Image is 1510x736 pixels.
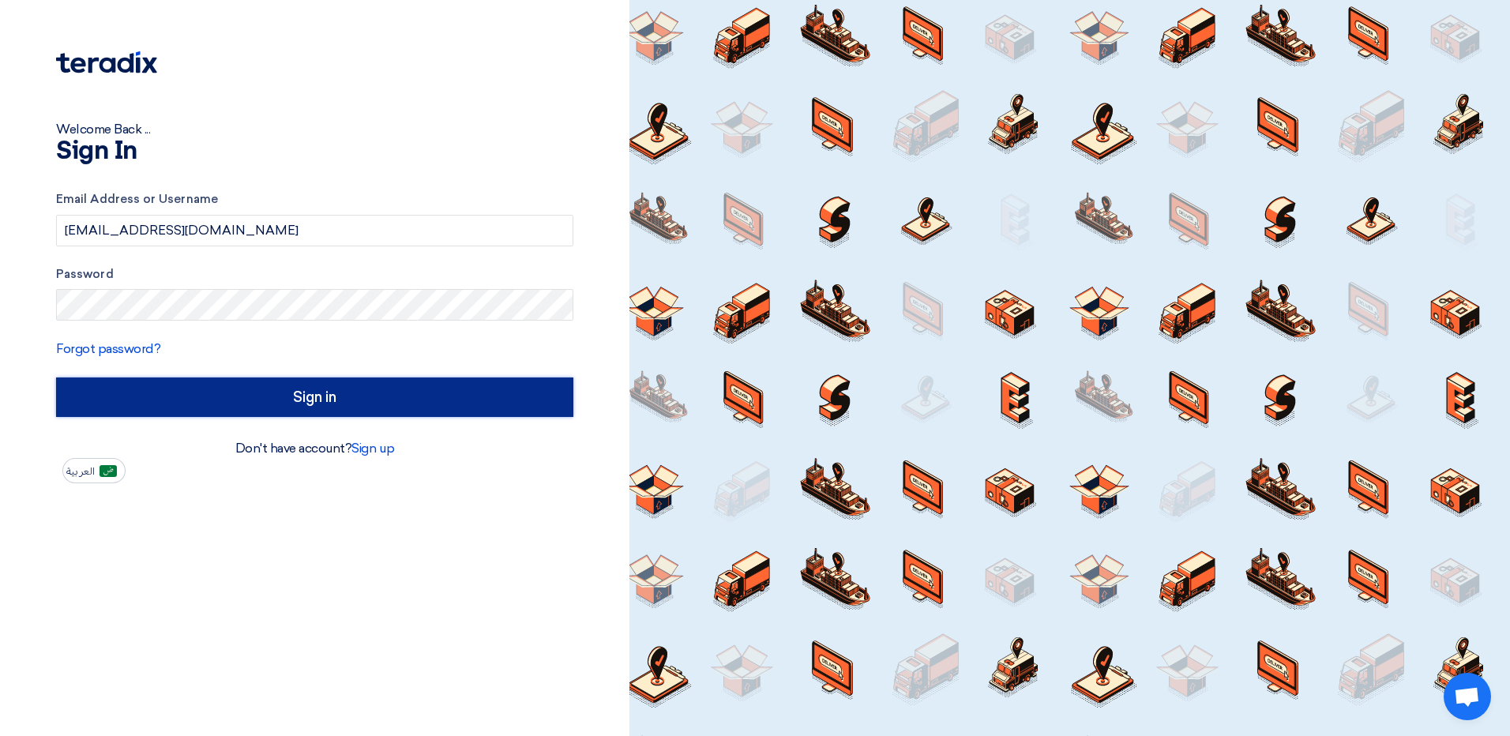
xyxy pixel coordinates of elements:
[56,120,573,139] div: Welcome Back ...
[56,377,573,417] input: Sign in
[62,458,126,483] button: العربية
[56,439,573,458] div: Don't have account?
[351,441,394,456] a: Sign up
[56,215,573,246] input: Enter your business email or username
[56,139,573,164] h1: Sign In
[56,51,157,73] img: Teradix logo
[1444,673,1491,720] a: Open chat
[56,190,573,208] label: Email Address or Username
[56,341,160,356] a: Forgot password?
[56,265,573,284] label: Password
[100,465,117,477] img: ar-AR.png
[66,466,95,477] span: العربية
